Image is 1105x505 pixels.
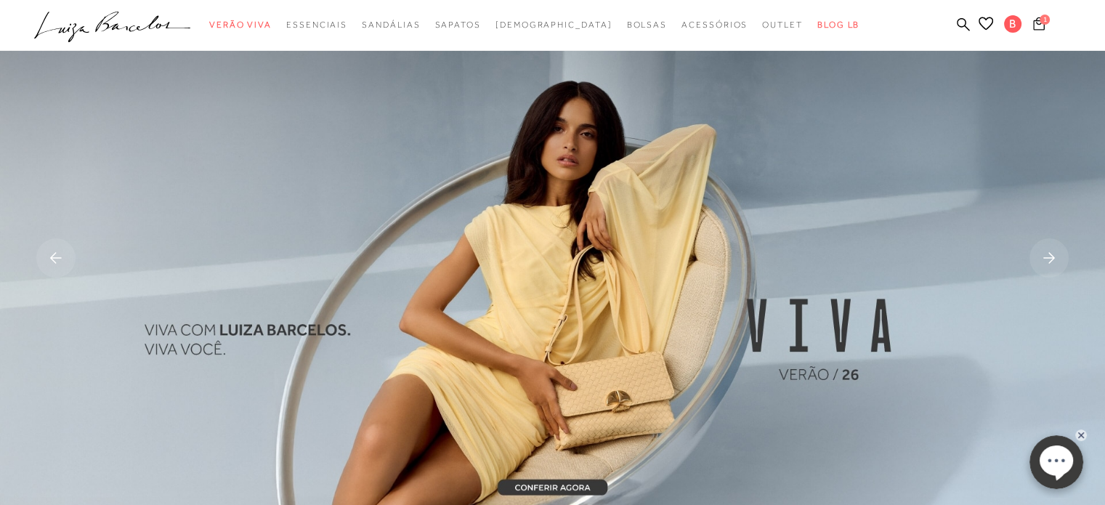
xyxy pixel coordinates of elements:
[1004,15,1021,33] span: B
[626,12,667,39] a: categoryNavScreenReaderText
[362,20,420,30] span: Sandálias
[209,20,272,30] span: Verão Viva
[762,12,803,39] a: categoryNavScreenReaderText
[362,12,420,39] a: categoryNavScreenReaderText
[286,20,347,30] span: Essenciais
[434,20,480,30] span: Sapatos
[1040,15,1050,25] span: 1
[997,15,1029,37] button: B
[495,12,612,39] a: noSubCategoriesText
[681,20,748,30] span: Acessórios
[286,12,347,39] a: categoryNavScreenReaderText
[817,20,859,30] span: BLOG LB
[817,12,859,39] a: BLOG LB
[434,12,480,39] a: categoryNavScreenReaderText
[1029,16,1049,36] button: 1
[626,20,667,30] span: Bolsas
[762,20,803,30] span: Outlet
[681,12,748,39] a: categoryNavScreenReaderText
[495,20,612,30] span: [DEMOGRAPHIC_DATA]
[209,12,272,39] a: categoryNavScreenReaderText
